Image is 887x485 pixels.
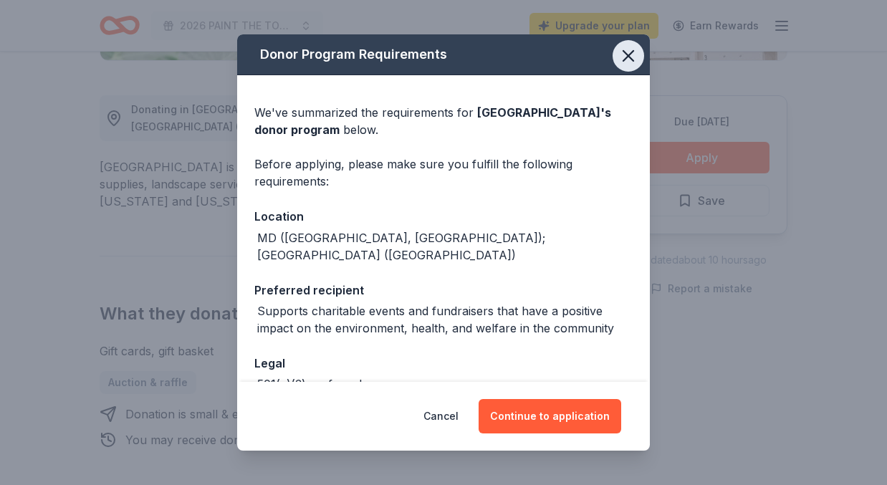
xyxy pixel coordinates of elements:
[479,399,621,433] button: Continue to application
[423,399,459,433] button: Cancel
[254,155,633,190] div: Before applying, please make sure you fulfill the following requirements:
[257,375,362,393] div: 501(c)(3) preferred
[254,104,633,138] div: We've summarized the requirements for below.
[257,302,633,337] div: Supports charitable events and fundraisers that have a positive impact on the environment, health...
[237,34,650,75] div: Donor Program Requirements
[254,281,633,299] div: Preferred recipient
[254,207,633,226] div: Location
[254,354,633,373] div: Legal
[257,229,633,264] div: MD ([GEOGRAPHIC_DATA], [GEOGRAPHIC_DATA]); [GEOGRAPHIC_DATA] ([GEOGRAPHIC_DATA])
